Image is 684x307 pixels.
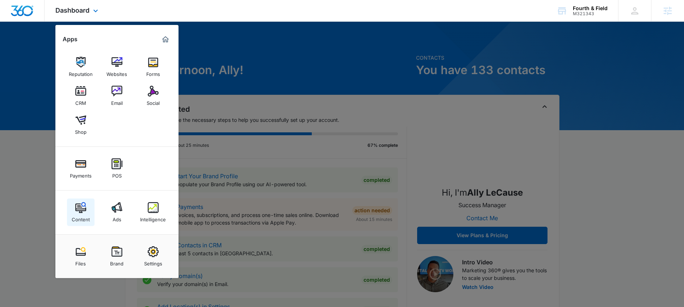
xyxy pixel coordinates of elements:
a: Forms [139,53,167,81]
a: Ads [103,199,131,226]
a: Websites [103,53,131,81]
a: Brand [103,243,131,270]
div: Brand [110,257,123,267]
a: Shop [67,111,95,138]
div: Payments [70,169,92,179]
div: Files [75,257,86,267]
a: Social [139,82,167,110]
div: account id [573,11,608,16]
a: Email [103,82,131,110]
a: Content [67,199,95,226]
div: Ads [113,213,121,222]
div: Shop [75,125,87,135]
div: Social [147,97,160,106]
div: Email [111,97,123,106]
a: CRM [67,82,95,110]
div: Settings [144,257,162,267]
div: account name [573,5,608,11]
a: Marketing 360® Dashboard [160,34,171,45]
div: Intelligence [140,213,166,222]
a: POS [103,155,131,182]
div: Websites [106,68,127,77]
a: Files [67,243,95,270]
div: CRM [75,97,86,106]
a: Settings [139,243,167,270]
div: Forms [146,68,160,77]
h2: Apps [63,36,77,43]
a: Payments [67,155,95,182]
a: Intelligence [139,199,167,226]
div: Content [72,213,90,222]
a: Reputation [67,53,95,81]
div: POS [112,169,122,179]
span: Dashboard [55,7,89,14]
div: Reputation [69,68,93,77]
